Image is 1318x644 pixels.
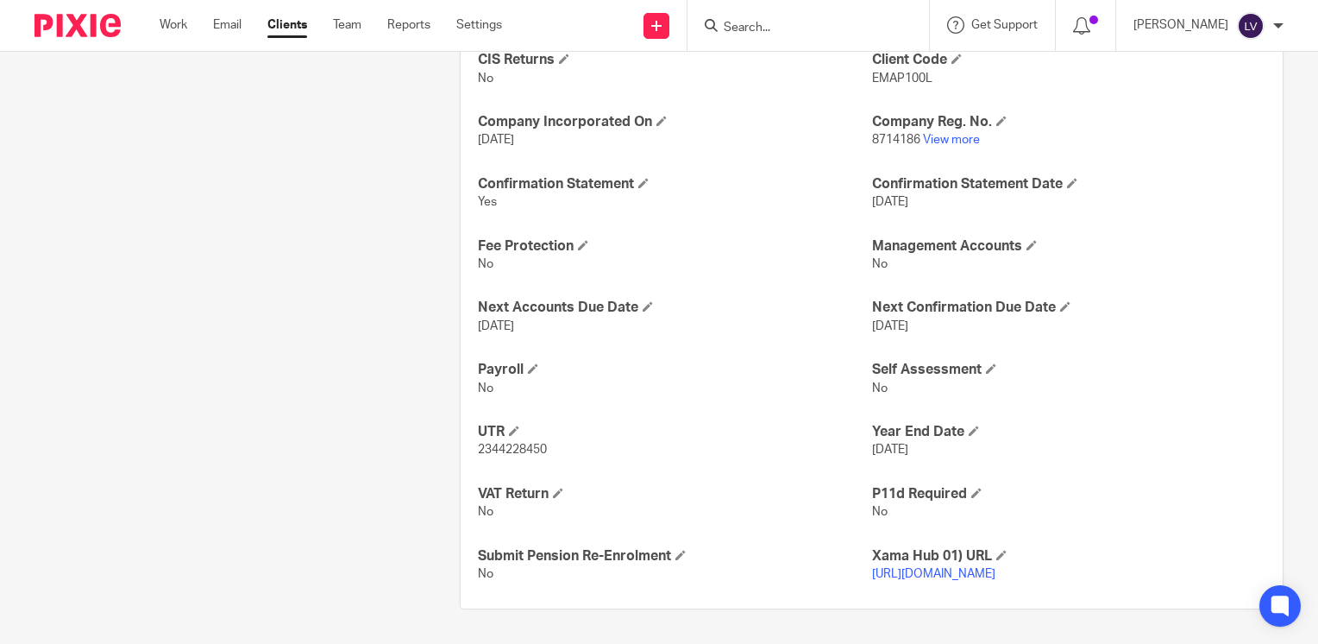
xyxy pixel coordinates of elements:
h4: Fee Protection [478,237,871,256]
input: Search [722,21,877,36]
h4: Management Accounts [872,237,1265,256]
img: svg%3E [1237,12,1265,40]
a: View more [923,134,980,146]
span: No [872,506,888,518]
a: Reports [387,16,430,34]
span: [DATE] [478,320,514,332]
span: [DATE] [872,444,908,456]
span: [DATE] [872,320,908,332]
h4: Self Assessment [872,361,1265,379]
span: Get Support [971,19,1038,31]
a: [URL][DOMAIN_NAME] [872,568,995,580]
h4: Confirmation Statement [478,175,871,193]
h4: Next Accounts Due Date [478,299,871,317]
span: EMAP100L [872,73,932,85]
span: [DATE] [872,196,908,208]
h4: Year End Date [872,423,1265,441]
span: No [478,258,493,270]
h4: Company Reg. No. [872,113,1265,131]
span: No [872,258,888,270]
h4: Company Incorporated On [478,113,871,131]
span: Yes [478,196,497,208]
h4: UTR [478,423,871,441]
a: Team [333,16,361,34]
h4: VAT Return [478,485,871,503]
span: No [872,382,888,395]
a: Work [160,16,187,34]
h4: Submit Pension Re-Enrolment [478,547,871,565]
h4: Client Code [872,51,1265,69]
span: 8714186 [872,134,920,146]
h4: Xama Hub 01) URL [872,547,1265,565]
h4: Next Confirmation Due Date [872,299,1265,317]
h4: Confirmation Statement Date [872,175,1265,193]
p: [PERSON_NAME] [1133,16,1228,34]
span: No [478,382,493,395]
a: Clients [267,16,307,34]
img: Pixie [35,14,121,37]
span: 2344228450 [478,444,547,456]
a: Email [213,16,242,34]
h4: Payroll [478,361,871,379]
a: Settings [456,16,502,34]
h4: CIS Returns [478,51,871,69]
span: No [478,506,493,518]
span: No [478,568,493,580]
span: [DATE] [478,134,514,146]
h4: P11d Required [872,485,1265,503]
span: No [478,73,493,85]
